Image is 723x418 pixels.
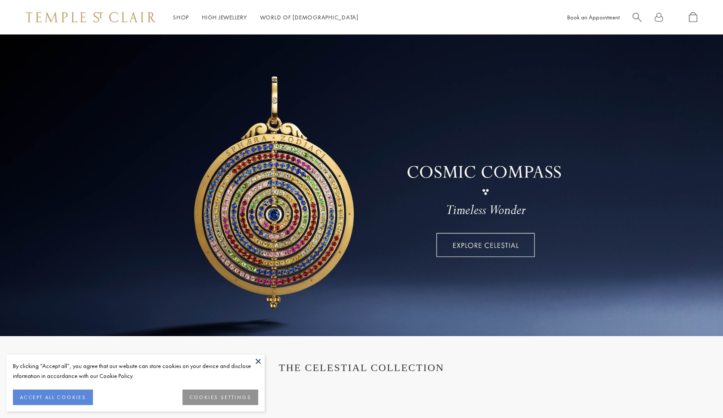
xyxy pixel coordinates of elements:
a: Search [633,12,642,23]
button: COOKIES SETTINGS [182,390,258,405]
a: World of [DEMOGRAPHIC_DATA]World of [DEMOGRAPHIC_DATA] [260,13,358,21]
h1: THE CELESTIAL COLLECTION [34,362,689,374]
a: Book an Appointment [567,13,620,21]
a: High JewelleryHigh Jewellery [202,13,247,21]
img: Temple St. Clair [26,12,156,22]
nav: Main navigation [173,12,358,23]
div: By clicking “Accept all”, you agree that our website can store cookies on your device and disclos... [13,361,258,381]
a: Open Shopping Bag [689,12,697,23]
button: ACCEPT ALL COOKIES [13,390,93,405]
a: ShopShop [173,13,189,21]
